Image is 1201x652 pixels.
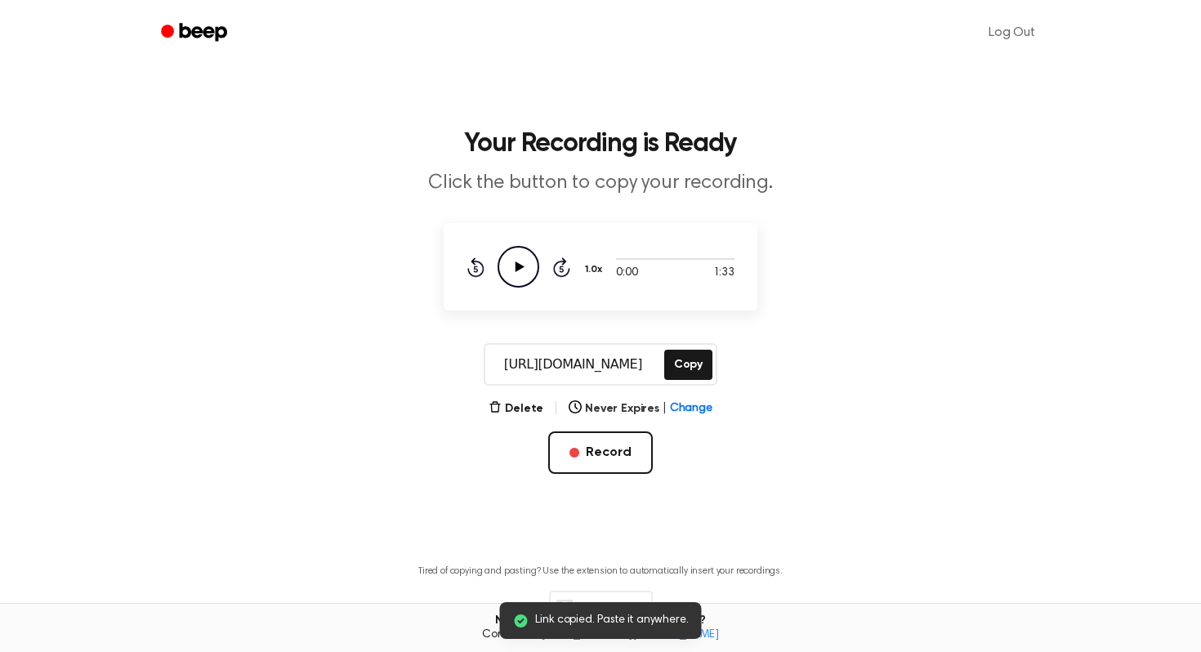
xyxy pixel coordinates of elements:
[182,131,1019,157] h1: Your Recording is Ready
[548,431,652,474] button: Record
[553,399,559,418] span: |
[664,350,712,380] button: Copy
[287,170,914,197] p: Click the button to copy your recording.
[663,400,667,418] span: |
[535,612,688,629] span: Link copied. Paste it anywhere.
[670,400,712,418] span: Change
[150,17,242,49] a: Beep
[972,13,1051,52] a: Log Out
[489,400,543,418] button: Delete
[583,256,608,284] button: 1.0x
[418,565,783,578] p: Tired of copying and pasting? Use the extension to automatically insert your recordings.
[569,400,712,418] button: Never Expires|Change
[713,265,734,282] span: 1:33
[616,265,637,282] span: 0:00
[541,629,719,641] a: [EMAIL_ADDRESS][DOMAIN_NAME]
[10,628,1191,643] span: Contact us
